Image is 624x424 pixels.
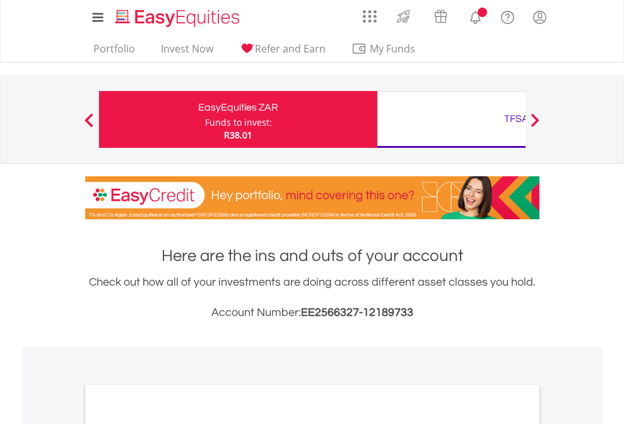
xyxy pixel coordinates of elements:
span: R38.01 [224,129,252,141]
h1: Here are the ins and outs of your account [85,245,539,267]
img: EasyEquities_Logo.png [113,8,245,28]
a: AppsGrid [355,3,385,23]
button: Next [522,119,548,132]
a: Notifications [459,3,492,28]
h3: Account Number: [85,304,539,322]
a: Invest Now [156,42,218,62]
a: Portfolio [88,42,140,62]
button: Previous [76,119,102,132]
img: EasyCredit Promotion Banner [85,176,539,219]
a: Vouchers [422,3,459,27]
img: vouchers-v2.svg [430,6,451,27]
div: EasyEquities ZAR [107,99,370,116]
a: My Profile [524,3,556,31]
div: Check out how all of your investments are doing across different asset classes you hold. [85,274,539,322]
img: grid-menu-icon.svg [363,9,377,23]
img: thrive-v2.svg [393,6,414,27]
span: My Funds [351,40,434,57]
a: FAQ's and Support [492,3,524,28]
span: EE2566327-12189733 [301,306,413,318]
div: Funds to invest: [205,116,272,129]
span: Refer and Earn [255,42,326,56]
a: Refer and Earn [234,42,331,62]
a: Home page [110,3,245,28]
